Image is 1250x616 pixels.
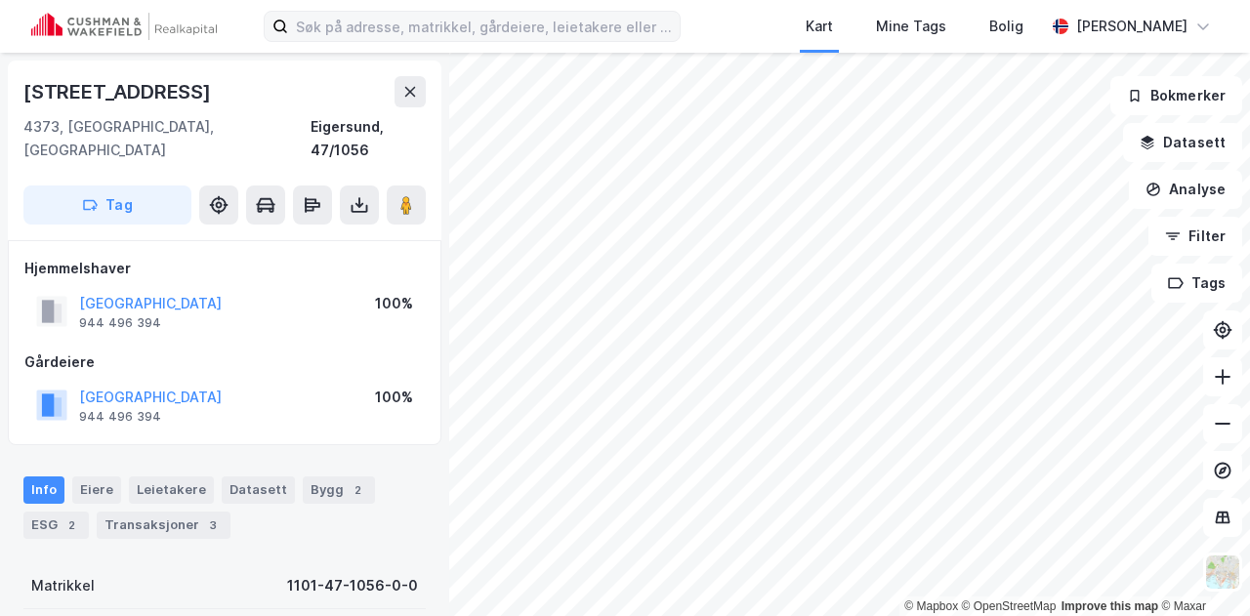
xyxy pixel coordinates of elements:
[23,185,191,225] button: Tag
[203,515,223,535] div: 3
[1076,15,1187,38] div: [PERSON_NAME]
[1152,522,1250,616] iframe: Chat Widget
[31,574,95,597] div: Matrikkel
[97,512,230,539] div: Transaksjoner
[62,515,81,535] div: 2
[1152,522,1250,616] div: Kontrollprogram for chat
[303,476,375,504] div: Bygg
[311,115,426,162] div: Eigersund, 47/1056
[24,257,425,280] div: Hjemmelshaver
[288,12,680,41] input: Søk på adresse, matrikkel, gårdeiere, leietakere eller personer
[348,480,367,500] div: 2
[876,15,946,38] div: Mine Tags
[24,350,425,374] div: Gårdeiere
[23,115,311,162] div: 4373, [GEOGRAPHIC_DATA], [GEOGRAPHIC_DATA]
[287,574,418,597] div: 1101-47-1056-0-0
[904,599,958,613] a: Mapbox
[989,15,1023,38] div: Bolig
[1123,123,1242,162] button: Datasett
[962,599,1057,613] a: OpenStreetMap
[23,76,215,107] div: [STREET_ADDRESS]
[375,292,413,315] div: 100%
[23,512,89,539] div: ESG
[79,409,161,425] div: 944 496 394
[23,476,64,504] div: Info
[31,13,217,40] img: cushman-wakefield-realkapital-logo.202ea83816669bd177139c58696a8fa1.svg
[72,476,121,504] div: Eiere
[806,15,833,38] div: Kart
[1151,264,1242,303] button: Tags
[1129,170,1242,209] button: Analyse
[375,386,413,409] div: 100%
[222,476,295,504] div: Datasett
[79,315,161,331] div: 944 496 394
[1148,217,1242,256] button: Filter
[129,476,214,504] div: Leietakere
[1110,76,1242,115] button: Bokmerker
[1062,599,1158,613] a: Improve this map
